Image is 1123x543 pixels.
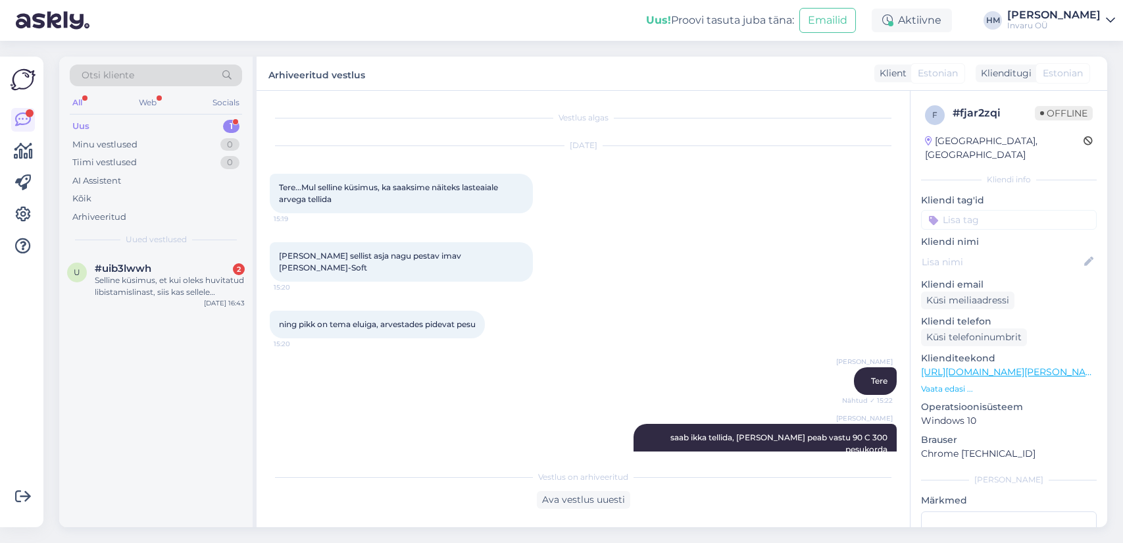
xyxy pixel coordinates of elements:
[274,214,323,224] span: 15:19
[921,494,1097,507] p: Märkmed
[233,263,245,275] div: 2
[918,66,958,80] span: Estonian
[921,235,1097,249] p: Kliendi nimi
[274,339,323,349] span: 15:20
[82,68,134,82] span: Otsi kliente
[921,383,1097,395] p: Vaata edasi ...
[921,414,1097,428] p: Windows 10
[210,94,242,111] div: Socials
[921,351,1097,365] p: Klienditeekond
[279,319,476,329] span: ning pikk on tema eluiga, arvestades pidevat pesu
[72,120,89,133] div: Uus
[204,298,245,308] div: [DATE] 16:43
[72,192,91,205] div: Kõik
[1035,106,1093,120] span: Offline
[921,278,1097,292] p: Kliendi email
[537,491,630,509] div: Ava vestlus uuesti
[220,138,239,151] div: 0
[872,9,952,32] div: Aktiivne
[874,66,907,80] div: Klient
[279,182,500,204] span: Tere...Mul selline küsimus, ka saaksime näiteks lasteaiale arvega tellida
[70,94,85,111] div: All
[871,376,887,386] span: Tere
[921,447,1097,461] p: Chrome [TECHNICAL_ID]
[72,211,126,224] div: Arhiveeritud
[836,413,893,423] span: [PERSON_NAME]
[270,112,897,124] div: Vestlus algas
[95,274,245,298] div: Selline küsimus, et kui oleks huvitatud libistamislinast, siis kas sellele rakendub ka siis soodu...
[72,174,121,188] div: AI Assistent
[921,400,1097,414] p: Operatsioonisüsteem
[670,432,889,454] span: saab ikka tellida, [PERSON_NAME] peab vastu 90 C 300 pesukorda
[538,471,628,483] span: Vestlus on arhiveeritud
[976,66,1032,80] div: Klienditugi
[1007,10,1101,20] div: [PERSON_NAME]
[921,292,1014,309] div: Küsi meiliaadressi
[646,14,671,26] b: Uus!
[921,210,1097,230] input: Lisa tag
[268,65,365,82] label: Arhiveeritud vestlus
[925,134,1084,162] div: [GEOGRAPHIC_DATA], [GEOGRAPHIC_DATA]
[279,251,463,272] span: [PERSON_NAME] sellist asja nagu pestav imav [PERSON_NAME]-Soft
[921,366,1103,378] a: [URL][DOMAIN_NAME][PERSON_NAME]
[72,138,137,151] div: Minu vestlused
[842,396,893,405] span: Nähtud ✓ 15:22
[836,357,893,367] span: [PERSON_NAME]
[921,328,1027,346] div: Küsi telefoninumbrit
[921,194,1097,207] p: Kliendi tag'id
[922,255,1082,269] input: Lisa nimi
[126,234,187,246] span: Uued vestlused
[220,156,239,169] div: 0
[136,94,159,111] div: Web
[921,174,1097,186] div: Kliendi info
[984,11,1002,30] div: HM
[932,110,937,120] span: f
[953,105,1035,121] div: # fjar2zqi
[1007,10,1115,31] a: [PERSON_NAME]Invaru OÜ
[921,433,1097,447] p: Brauser
[646,13,794,28] div: Proovi tasuta juba täna:
[74,267,80,277] span: u
[223,120,239,133] div: 1
[95,263,151,274] span: #uib3lwwh
[1043,66,1083,80] span: Estonian
[11,67,36,92] img: Askly Logo
[921,315,1097,328] p: Kliendi telefon
[799,8,856,33] button: Emailid
[1007,20,1101,31] div: Invaru OÜ
[921,474,1097,486] div: [PERSON_NAME]
[270,140,897,151] div: [DATE]
[274,282,323,292] span: 15:20
[72,156,137,169] div: Tiimi vestlused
